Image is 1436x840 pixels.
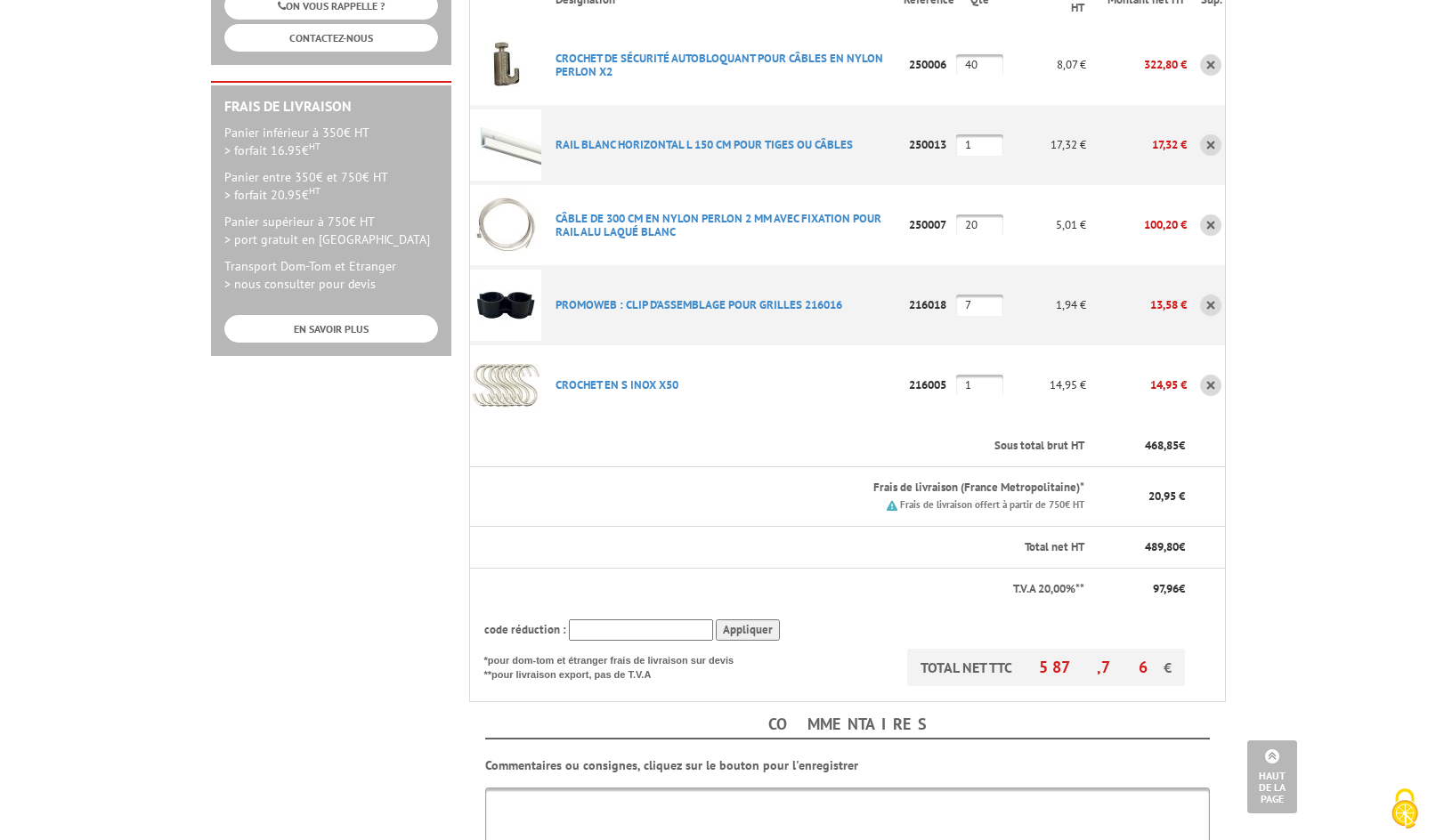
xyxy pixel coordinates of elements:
p: Frais de livraison (France Metropolitaine)* [556,480,1085,497]
p: 14,95 € [1086,369,1187,400]
p: 5,01 € [1003,209,1087,240]
p: 100,20 € [1086,209,1187,240]
img: CROCHET DE SéCURITé AUTOBLOQUANT POUR CâBLES EN NYLON PERLON X2 [470,29,541,101]
p: 8,07 € [1003,49,1087,80]
p: Total net HT [484,539,1085,556]
p: 322,80 € [1086,49,1187,80]
span: 489,80 [1145,539,1179,554]
button: Cookies (fenêtre modale) [1374,779,1436,840]
p: *pour dom-tom et étranger frais de livraison sur devis **pour livraison export, pas de T.V.A [484,649,751,682]
p: 216018 [904,289,956,320]
span: 97,96 [1153,581,1179,596]
span: > forfait 20.95€ [224,187,320,203]
p: 14,95 € [1003,369,1087,400]
a: RAIL BLANC HORIZONTAL L 150 CM POUR TIGES OU CâBLES [556,137,853,152]
img: picto.png [887,500,897,511]
p: 216005 [904,369,956,400]
p: Panier entre 350€ et 750€ HT [224,168,438,204]
a: CROCHET DE SéCURITé AUTOBLOQUANT POUR CâBLES EN NYLON PERLON X2 [556,51,883,79]
p: TOTAL NET TTC € [907,649,1185,686]
p: 250007 [904,209,956,240]
th: Sous total brut HT [541,425,1087,467]
span: code réduction : [484,622,566,637]
p: € [1100,539,1185,556]
a: EN SAVOIR PLUS [224,315,438,343]
span: 587,76 [1039,657,1164,677]
p: Panier supérieur à 750€ HT [224,213,438,248]
a: CONTACTEZ-NOUS [224,24,438,52]
p: Transport Dom-Tom et Etranger [224,257,438,293]
sup: HT [309,140,320,152]
p: Panier inférieur à 350€ HT [224,124,438,159]
a: PROMOWEB : CLIP D'ASSEMBLAGE POUR GRILLES 216016 [556,297,842,312]
span: 468,85 [1145,438,1179,453]
p: € [1100,438,1185,455]
span: > forfait 16.95€ [224,142,320,158]
p: 13,58 € [1086,289,1187,320]
a: CROCHET EN S INOX X50 [556,377,678,392]
span: 20,95 € [1148,489,1185,504]
b: Commentaires ou consignes, cliquez sur le bouton pour l'enregistrer [485,757,858,773]
p: € [1100,581,1185,598]
p: 1,94 € [1003,289,1087,320]
a: CâBLE DE 300 CM EN NYLON PERLON 2 MM AVEC FIXATION POUR RAIL ALU LAQUé BLANC [556,211,881,239]
img: CâBLE DE 300 CM EN NYLON PERLON 2 MM AVEC FIXATION POUR RAIL ALU LAQUé BLANC [470,190,541,261]
img: Cookies (fenêtre modale) [1383,787,1427,831]
p: T.V.A 20,00%** [484,581,1085,598]
img: RAIL BLANC HORIZONTAL L 150 CM POUR TIGES OU CâBLES [470,109,541,181]
h4: Commentaires [485,711,1210,739]
p: 17,32 € [1003,129,1087,160]
a: Haut de la page [1247,740,1297,813]
p: 17,32 € [1086,129,1187,160]
p: 250006 [904,49,956,80]
p: 250013 [904,129,956,160]
img: CROCHET EN S INOX X50 [470,350,541,421]
sup: HT [309,184,320,197]
span: > port gratuit en [GEOGRAPHIC_DATA] [224,231,430,247]
input: Appliquer [716,619,780,642]
img: PROMOWEB : CLIP D'ASSEMBLAGE POUR GRILLES 216016 [470,270,541,341]
span: > nous consulter pour devis [224,276,376,292]
small: Frais de livraison offert à partir de 750€ HT [900,498,1084,511]
h2: Frais de Livraison [224,99,438,115]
